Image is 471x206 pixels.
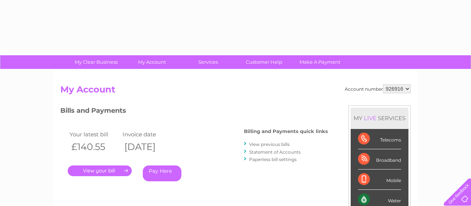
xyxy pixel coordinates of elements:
h2: My Account [60,84,411,98]
td: Invoice date [121,129,174,139]
div: Telecoms [358,129,401,149]
h4: Billing and Payments quick links [244,129,328,134]
div: Mobile [358,170,401,190]
a: My Account [122,55,183,69]
a: Pay Here [143,165,181,181]
th: [DATE] [121,139,174,154]
h3: Bills and Payments [60,105,328,118]
a: View previous bills [249,142,290,147]
a: My Clear Business [66,55,127,69]
th: £140.55 [68,139,121,154]
a: Customer Help [234,55,294,69]
td: Your latest bill [68,129,121,139]
div: LIVE [362,115,378,122]
div: Account number [345,84,411,93]
a: Make A Payment [290,55,350,69]
div: Broadband [358,149,401,170]
a: . [68,165,132,176]
a: Paperless bill settings [249,157,297,162]
div: MY SERVICES [351,108,408,129]
a: Services [178,55,238,69]
a: Statement of Accounts [249,149,301,155]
